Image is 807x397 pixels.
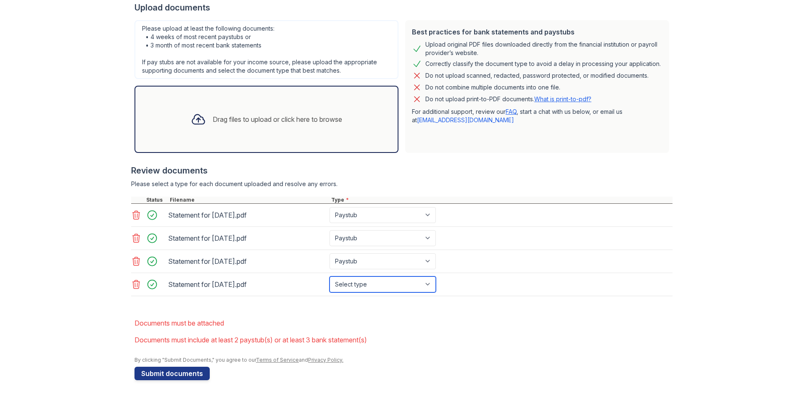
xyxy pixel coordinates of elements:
li: Documents must include at least 2 paystub(s) or at least 3 bank statement(s) [134,331,672,348]
p: Do not upload print-to-PDF documents. [425,95,591,103]
div: Correctly classify the document type to avoid a delay in processing your application. [425,59,661,69]
div: Statement for [DATE].pdf [168,231,326,245]
div: Statement for [DATE].pdf [168,278,326,291]
button: Submit documents [134,367,210,380]
div: By clicking "Submit Documents," you agree to our and [134,357,672,363]
div: Do not upload scanned, redacted, password protected, or modified documents. [425,71,649,81]
div: Upload documents [134,2,672,13]
div: Do not combine multiple documents into one file. [425,82,560,92]
div: Status [145,197,168,203]
a: [EMAIL_ADDRESS][DOMAIN_NAME] [417,116,514,124]
li: Documents must be attached [134,315,672,331]
div: Drag files to upload or click here to browse [213,114,342,124]
a: What is print-to-pdf? [534,95,591,103]
div: Best practices for bank statements and paystubs [412,27,662,37]
div: Filename [168,197,330,203]
div: Type [330,197,672,203]
a: FAQ [506,108,517,115]
div: Statement for [DATE].pdf [168,208,326,222]
div: Please upload at least the following documents: • 4 weeks of most recent paystubs or • 3 month of... [134,20,398,79]
div: Upload original PDF files downloaded directly from the financial institution or payroll provider’... [425,40,662,57]
a: Terms of Service [256,357,299,363]
div: Statement for [DATE].pdf [168,255,326,268]
div: Review documents [131,165,672,176]
div: Please select a type for each document uploaded and resolve any errors. [131,180,672,188]
p: For additional support, review our , start a chat with us below, or email us at [412,108,662,124]
a: Privacy Policy. [308,357,343,363]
